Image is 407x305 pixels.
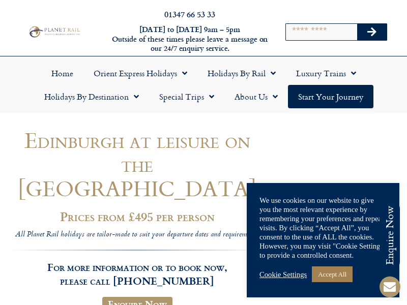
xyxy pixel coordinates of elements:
[312,266,353,282] a: Accept All
[197,62,286,85] a: Holidays by Rail
[149,85,224,108] a: Special Trips
[286,62,366,85] a: Luxury Trains
[83,62,197,85] a: Orient Express Holidays
[27,25,81,38] img: Planet Rail Train Holidays Logo
[259,196,387,260] div: We use cookies on our website to give you the most relevant experience by remembering your prefer...
[164,8,215,20] a: 01347 66 53 33
[259,270,307,279] a: Cookie Settings
[111,25,269,53] h6: [DATE] to [DATE] 9am – 5pm Outside of these times please leave a message on our 24/7 enquiry serv...
[34,85,149,108] a: Holidays by Destination
[5,62,402,108] nav: Menu
[288,85,373,108] a: Start your Journey
[41,62,83,85] a: Home
[357,24,387,40] button: Search
[224,85,288,108] a: About Us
